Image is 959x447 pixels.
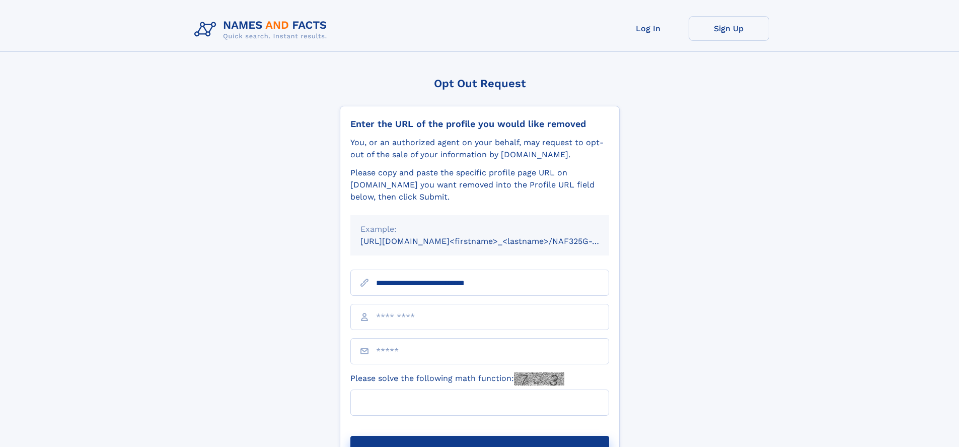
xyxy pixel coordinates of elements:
label: Please solve the following math function: [350,372,564,386]
div: Enter the URL of the profile you would like removed [350,118,609,130]
div: Example: [360,223,599,235]
div: Opt Out Request [340,77,620,90]
a: Sign Up [689,16,769,41]
div: Please copy and paste the specific profile page URL on [DOMAIN_NAME] you want removed into the Pr... [350,167,609,203]
div: You, or an authorized agent on your behalf, may request to opt-out of the sale of your informatio... [350,137,609,161]
img: Logo Names and Facts [190,16,335,43]
a: Log In [608,16,689,41]
small: [URL][DOMAIN_NAME]<firstname>_<lastname>/NAF325G-xxxxxxxx [360,236,628,246]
